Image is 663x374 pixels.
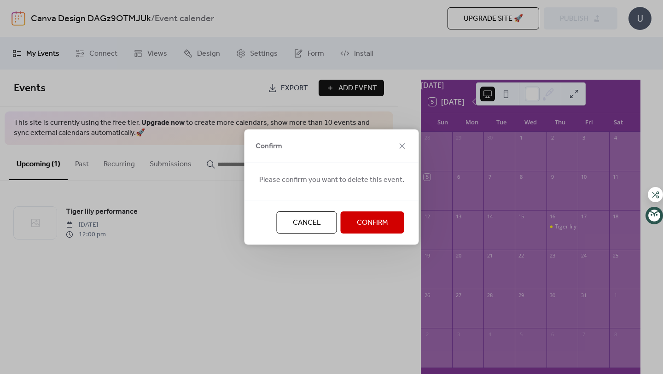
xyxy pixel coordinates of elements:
button: Confirm [341,211,404,234]
button: Cancel [277,211,337,234]
span: Cancel [293,217,321,228]
span: Please confirm you want to delete this event. [259,175,404,186]
span: Confirm [357,217,388,228]
span: Confirm [256,141,282,152]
